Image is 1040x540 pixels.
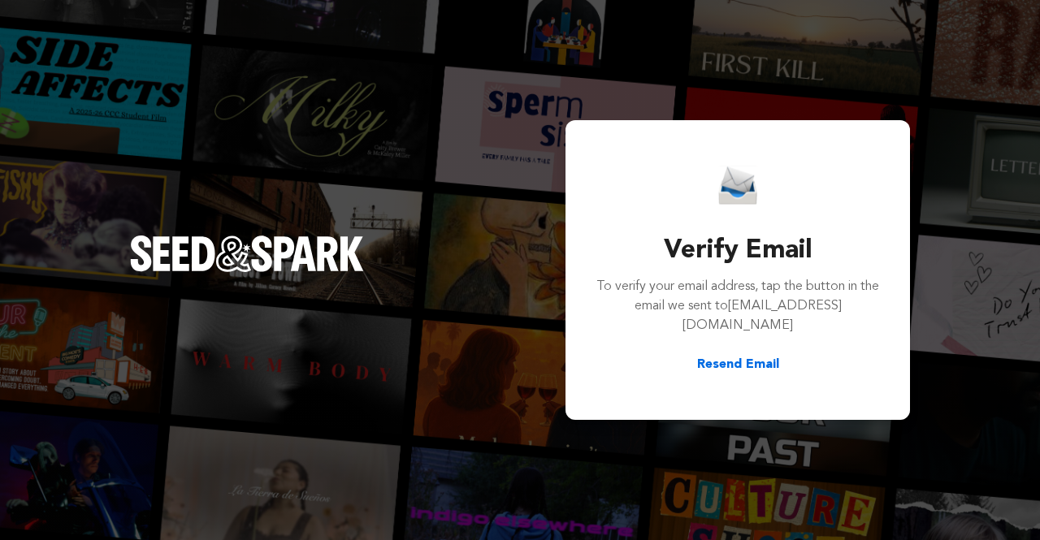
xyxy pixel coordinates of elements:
[718,166,757,205] img: Seed&Spark Email Icon
[130,235,364,304] a: Seed&Spark Homepage
[682,300,842,332] span: [EMAIL_ADDRESS][DOMAIN_NAME]
[595,231,881,270] h3: Verify Email
[130,235,364,271] img: Seed&Spark Logo
[595,277,881,335] p: To verify your email address, tap the button in the email we sent to
[697,355,779,374] button: Resend Email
